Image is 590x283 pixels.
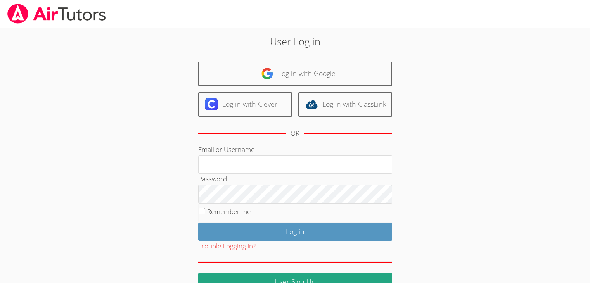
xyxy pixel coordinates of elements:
a: Log in with ClassLink [298,92,392,117]
div: OR [291,128,299,139]
img: airtutors_banner-c4298cdbf04f3fff15de1276eac7730deb9818008684d7c2e4769d2f7ddbe033.png [7,4,107,24]
label: Remember me [207,207,251,216]
label: Password [198,174,227,183]
img: clever-logo-6eab21bc6e7a338710f1a6ff85c0baf02591cd810cc4098c63d3a4b26e2feb20.svg [205,98,218,110]
label: Email or Username [198,145,254,154]
a: Log in with Google [198,62,392,86]
button: Trouble Logging In? [198,241,256,252]
input: Log in [198,223,392,241]
img: google-logo-50288ca7cdecda66e5e0955fdab243c47b7ad437acaf1139b6f446037453330a.svg [261,67,273,80]
a: Log in with Clever [198,92,292,117]
h2: User Log in [136,34,454,49]
img: classlink-logo-d6bb404cc1216ec64c9a2012d9dc4662098be43eaf13dc465df04b49fa7ab582.svg [305,98,318,110]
